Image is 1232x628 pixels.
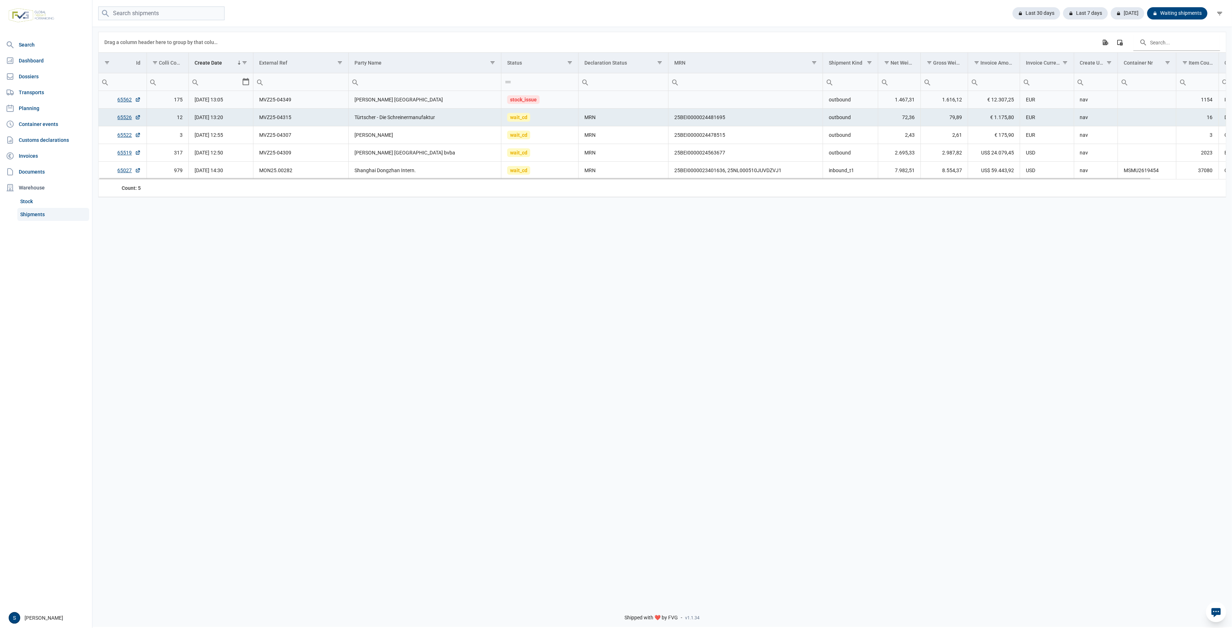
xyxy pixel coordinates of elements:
[3,133,89,147] a: Customs declarations
[349,162,501,179] td: Shanghai Dongzhan Intern.
[579,126,669,144] td: MRN
[1074,73,1118,91] td: Filter cell
[921,73,968,91] input: Filter cell
[104,32,1220,52] div: Data grid toolbar
[657,60,662,65] span: Show filter options for column 'Declaration Status'
[3,53,89,68] a: Dashboard
[579,53,669,73] td: Column Declaration Status
[253,73,266,91] div: Search box
[104,184,141,192] div: Id Count: 5
[99,73,147,91] input: Filter cell
[1124,60,1153,66] div: Container Nr
[1176,73,1189,91] div: Search box
[3,117,89,131] a: Container events
[349,73,501,91] input: Filter cell
[1118,73,1131,91] div: Search box
[1020,126,1074,144] td: EUR
[195,114,223,120] span: [DATE] 13:20
[159,60,183,66] div: Colli Count
[118,167,141,174] a: 65027
[189,73,202,91] div: Search box
[195,97,223,103] span: [DATE] 13:05
[3,69,89,84] a: Dossiers
[3,101,89,115] a: Planning
[990,114,1014,121] span: € 1.175,80
[1176,126,1219,144] td: 3
[501,73,578,91] input: Filter cell
[349,91,501,109] td: [PERSON_NAME] [GEOGRAPHIC_DATA]
[920,109,968,126] td: 79,89
[337,60,343,65] span: Show filter options for column 'External Ref'
[1020,73,1074,91] td: Filter cell
[878,162,921,179] td: 7.982,51
[1020,73,1074,91] input: Filter cell
[501,73,579,91] td: Filter cell
[17,195,89,208] a: Stock
[579,73,669,91] td: Filter cell
[685,615,700,621] span: v1.1.34
[968,73,1020,91] input: Filter cell
[878,53,921,73] td: Column Net Weight
[968,53,1020,73] td: Column Invoice Amount
[490,60,495,65] span: Show filter options for column 'Party Name'
[1080,60,1106,66] div: Create User
[1020,73,1033,91] div: Search box
[987,96,1014,103] span: € 12.307,25
[1118,53,1176,73] td: Column Container Nr
[195,150,223,156] span: [DATE] 12:50
[1118,73,1176,91] input: Filter cell
[349,73,362,91] div: Search box
[99,53,147,73] td: Column Id
[823,126,878,144] td: outbound
[242,60,247,65] span: Show filter options for column 'Create Date'
[3,149,89,163] a: Invoices
[980,60,1014,66] div: Invoice Amount
[1113,36,1126,49] div: Column Chooser
[118,96,141,103] a: 65562
[507,113,530,122] span: wait_cd
[669,73,682,91] div: Search box
[253,73,348,91] input: Filter cell
[349,109,501,126] td: Türtscher - Die Schreinermanufaktur
[878,109,921,126] td: 72,36
[17,208,89,221] a: Shipments
[981,149,1014,156] span: US$ 24.079,45
[241,73,250,91] div: Select
[669,73,823,91] td: Filter cell
[507,131,530,139] span: wait_cd
[584,60,627,66] div: Declaration Status
[349,73,501,91] td: Filter cell
[1189,60,1213,66] div: Item Count
[878,126,921,144] td: 2,43
[3,165,89,179] a: Documents
[98,6,225,21] input: Search shipments
[147,73,189,91] input: Filter cell
[1074,73,1118,91] input: Filter cell
[1133,34,1220,51] input: Search in the data grid
[878,144,921,162] td: 2.695,33
[136,60,141,66] div: Id
[823,73,836,91] div: Search box
[501,73,514,91] div: Search box
[118,114,141,121] a: 65526
[9,612,20,624] button: S
[1182,60,1188,65] span: Show filter options for column 'Item Count'
[920,126,968,144] td: 2,61
[878,73,891,91] div: Search box
[1219,73,1232,91] div: Search box
[579,73,592,91] div: Search box
[891,60,915,66] div: Net Weight
[104,60,110,65] span: Show filter options for column 'Id'
[625,615,678,621] span: Shipped with ❤️ by FVG
[579,144,669,162] td: MRN
[1074,126,1118,144] td: nav
[3,180,89,195] div: Warehouse
[1074,53,1118,73] td: Column Create User
[579,73,668,91] input: Filter cell
[579,109,669,126] td: MRN
[253,162,349,179] td: MON25.00282
[1063,7,1108,19] div: Last 7 days
[1176,162,1219,179] td: 37080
